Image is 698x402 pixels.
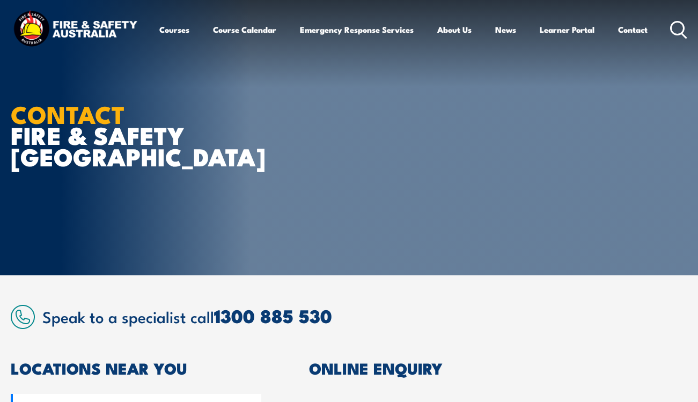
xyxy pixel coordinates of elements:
a: Course Calendar [213,17,276,42]
a: Emergency Response Services [300,17,414,42]
a: News [495,17,516,42]
a: 1300 885 530 [214,301,332,330]
a: About Us [437,17,472,42]
strong: CONTACT [11,95,125,132]
a: Courses [159,17,189,42]
h2: Speak to a specialist call [42,306,687,326]
a: Contact [618,17,648,42]
a: Learner Portal [540,17,594,42]
h2: ONLINE ENQUIRY [309,361,687,375]
h1: FIRE & SAFETY [GEOGRAPHIC_DATA] [11,103,276,166]
h2: LOCATIONS NEAR YOU [11,361,261,375]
